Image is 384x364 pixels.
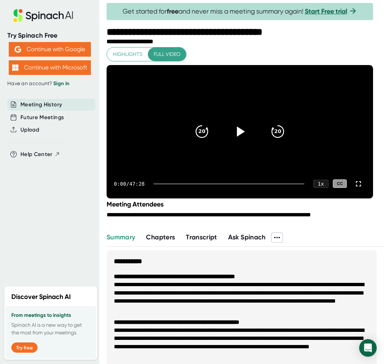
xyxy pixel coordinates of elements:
button: Meeting History [20,101,62,109]
h2: Discover Spinach AI [11,292,71,302]
div: 0:00 / 47:28 [114,181,145,187]
button: Summary [107,232,135,242]
span: Ask Spinach [228,233,266,241]
button: Chapters [146,232,175,242]
a: Start Free trial [305,7,347,15]
button: Help Center [20,150,60,159]
div: Meeting Attendees [107,200,375,208]
div: 1 x [313,180,329,188]
div: Have an account? [7,80,92,87]
div: Open Intercom Messenger [359,339,377,357]
span: Help Center [20,150,53,159]
button: Continue with Microsoft [9,60,91,75]
span: Chapters [146,233,175,241]
div: Try Spinach Free [7,31,92,40]
span: Summary [107,233,135,241]
img: Aehbyd4JwY73AAAAAElFTkSuQmCC [15,46,21,53]
span: Highlights [113,50,142,59]
b: free [167,7,178,15]
button: Transcript [186,232,217,242]
button: Highlights [107,48,148,61]
button: Full video [148,48,186,61]
span: Get started for and never miss a meeting summary again! [123,7,357,16]
p: Spinach AI is a new way to get the most from your meetings [11,321,90,337]
button: Ask Spinach [228,232,266,242]
a: Sign in [53,80,69,87]
h3: From meetings to insights [11,312,90,318]
button: Try free [11,342,38,353]
button: Continue with Google [9,42,91,57]
button: Upload [20,126,39,134]
div: CC [333,179,347,188]
span: Full video [154,50,180,59]
button: Future Meetings [20,113,64,122]
span: Transcript [186,233,217,241]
